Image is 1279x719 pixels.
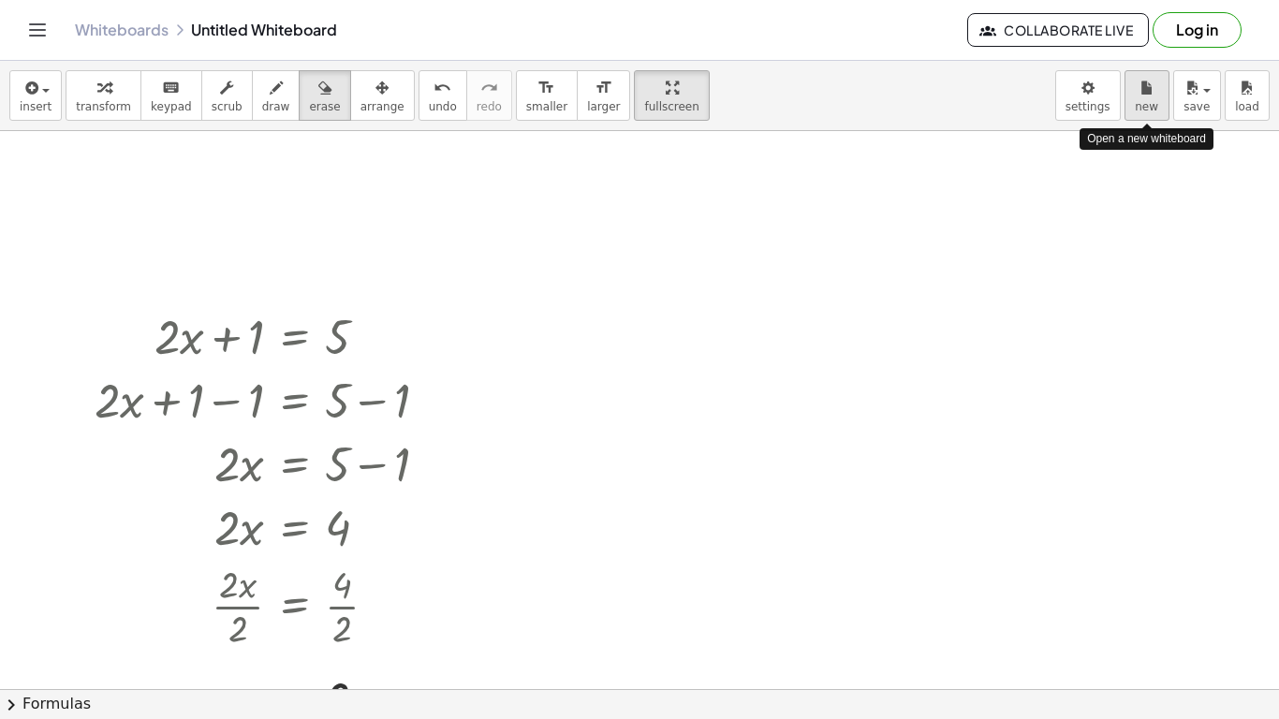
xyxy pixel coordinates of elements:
button: redoredo [466,70,512,121]
button: Log in [1153,12,1242,48]
span: transform [76,100,131,113]
button: load [1225,70,1270,121]
div: Open a new whiteboard [1080,128,1213,150]
span: smaller [526,100,567,113]
button: save [1173,70,1221,121]
button: keyboardkeypad [140,70,202,121]
i: redo [480,77,498,99]
button: undoundo [419,70,467,121]
span: larger [587,100,620,113]
button: Toggle navigation [22,15,52,45]
button: scrub [201,70,253,121]
button: fullscreen [634,70,709,121]
span: fullscreen [644,100,698,113]
i: undo [434,77,451,99]
span: save [1183,100,1210,113]
span: keypad [151,100,192,113]
a: Whiteboards [75,21,169,39]
span: redo [477,100,502,113]
span: draw [262,100,290,113]
button: settings [1055,70,1121,121]
span: undo [429,100,457,113]
span: Collaborate Live [983,22,1133,38]
span: load [1235,100,1259,113]
i: format_size [595,77,612,99]
span: new [1135,100,1158,113]
span: arrange [360,100,404,113]
button: erase [299,70,350,121]
span: scrub [212,100,243,113]
button: arrange [350,70,415,121]
button: Collaborate Live [967,13,1149,47]
span: erase [309,100,340,113]
button: format_sizelarger [577,70,630,121]
button: insert [9,70,62,121]
span: settings [1066,100,1110,113]
button: draw [252,70,301,121]
button: format_sizesmaller [516,70,578,121]
i: keyboard [162,77,180,99]
button: transform [66,70,141,121]
button: new [1125,70,1169,121]
span: insert [20,100,51,113]
i: format_size [537,77,555,99]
